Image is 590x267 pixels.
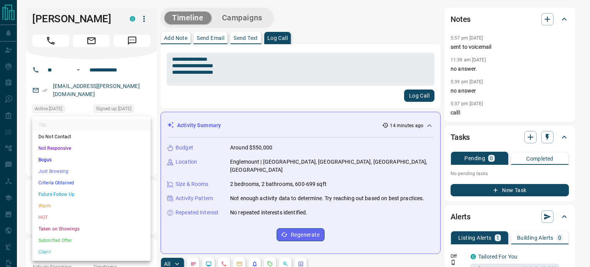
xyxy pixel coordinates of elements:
[32,223,151,235] li: Taken on Showings
[32,235,151,246] li: Submitted Offer
[32,143,151,154] li: Not Responsive
[32,131,151,143] li: Do Not Contact
[32,154,151,166] li: Bogus
[32,246,151,258] li: Client
[32,177,151,189] li: Criteria Obtained
[32,200,151,212] li: Warm
[32,166,151,177] li: Just Browsing
[32,189,151,200] li: Future Follow Up
[32,212,151,223] li: HOT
